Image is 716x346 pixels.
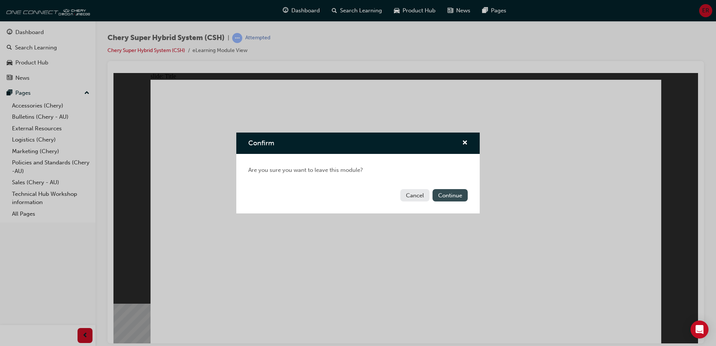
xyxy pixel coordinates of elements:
[462,139,468,148] button: cross-icon
[462,140,468,147] span: cross-icon
[400,189,430,201] button: Cancel
[433,189,468,201] button: Continue
[248,139,274,147] span: Confirm
[236,133,480,213] div: Confirm
[691,321,709,339] div: Open Intercom Messenger
[236,154,480,186] div: Are you sure you want to leave this module?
